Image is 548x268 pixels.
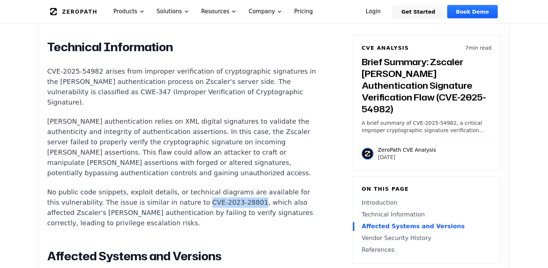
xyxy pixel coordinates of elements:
a: Affected Systems and Versions [362,222,492,231]
a: Login [357,5,390,18]
a: Book Demo [447,5,498,18]
h2: Technical Information [47,40,322,55]
p: [DATE] [378,154,436,161]
p: 7 min read [465,45,492,52]
h6: On this page [362,186,492,193]
a: Get Started [393,5,444,18]
p: A brief summary of CVE-2025-54982, a critical improper cryptographic signature verification issue... [362,120,492,134]
a: References [362,246,492,255]
a: Technical Information [362,211,492,219]
p: ZeroPath CVE Analysis [378,147,436,154]
a: Introduction [362,199,492,208]
h3: Brief Summary: Zscaler [PERSON_NAME] Authentication Signature Verification Flaw (CVE-2025-54982) [362,56,492,115]
p: CVE-2025-54982 arises from improper verification of cryptographic signatures in the [PERSON_NAME]... [47,67,322,108]
p: [PERSON_NAME] authentication relies on XML digital signatures to validate the authenticity and in... [47,117,322,179]
p: No public code snippets, exploit details, or technical diagrams are available for this vulnerabil... [47,187,322,229]
img: ZeroPath CVE Analysis [362,148,374,160]
h6: CVE Analysis [362,45,409,52]
h2: Affected Systems and Versions [47,249,322,264]
a: Vendor Security History [362,234,492,243]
